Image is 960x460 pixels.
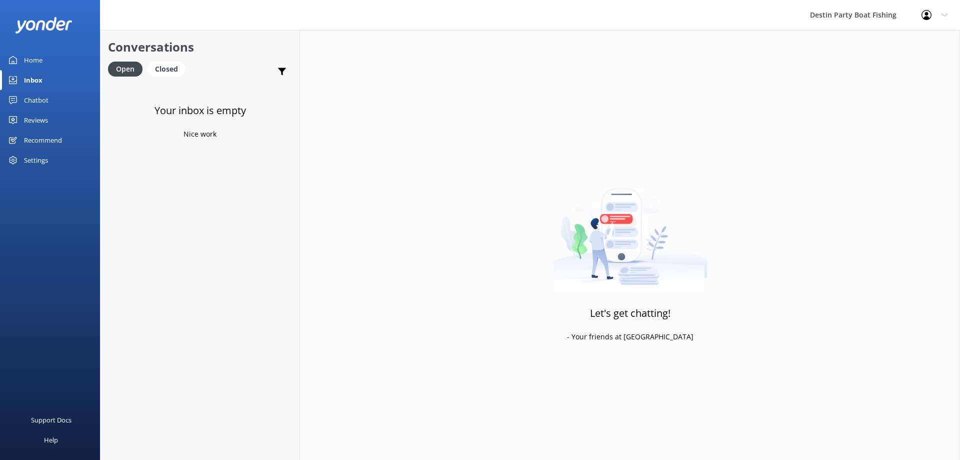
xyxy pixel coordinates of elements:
[590,305,670,321] h3: Let's get chatting!
[24,90,48,110] div: Chatbot
[24,130,62,150] div: Recommend
[108,38,292,57] h2: Conversations
[24,50,42,70] div: Home
[24,70,42,90] div: Inbox
[15,17,72,34] img: yonder-white-logo.png
[44,430,58,450] div: Help
[24,150,48,170] div: Settings
[108,63,147,74] a: Open
[154,103,246,119] h3: Your inbox is empty
[108,62,142,77] div: Open
[147,62,185,77] div: Closed
[553,168,707,293] img: artwork of a man stealing a conversation from at giant smartphone
[24,110,48,130] div: Reviews
[567,331,693,342] p: - Your friends at [GEOGRAPHIC_DATA]
[147,63,190,74] a: Closed
[31,410,71,430] div: Support Docs
[183,129,216,140] p: Nice work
